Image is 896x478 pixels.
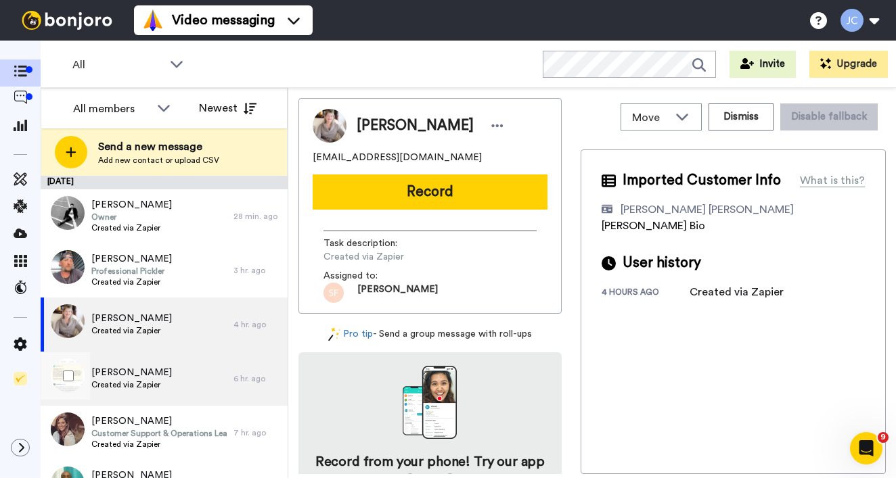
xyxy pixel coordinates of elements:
[623,170,781,191] span: Imported Customer Info
[73,101,150,117] div: All members
[323,283,344,303] img: sf.png
[780,103,878,130] button: Disable fallback
[51,196,85,230] img: 36b73d1a-bd42-42b5-b6a9-3764d63056eb.jpg
[172,11,275,30] span: Video messaging
[72,57,163,73] span: All
[323,250,452,264] span: Created via Zapier
[313,151,482,164] span: [EMAIL_ADDRESS][DOMAIN_NAME]
[91,222,172,233] span: Created via Zapier
[357,116,474,136] span: [PERSON_NAME]
[91,414,227,428] span: [PERSON_NAME]
[850,432,882,464] iframe: Intercom live chat
[323,237,418,250] span: Task description :
[323,269,418,283] span: Assigned to:
[233,373,281,384] div: 6 hr. ago
[142,9,164,31] img: vm-color.svg
[51,412,85,446] img: e717405b-6066-4da5-bbf7-baf39106d4e8.jpg
[690,284,784,300] div: Created via Zapier
[328,327,340,341] img: magic-wand.svg
[730,51,796,78] button: Invite
[91,266,172,277] span: Professional Pickler
[800,172,865,189] div: What is this?
[878,432,889,443] span: 9
[91,428,227,439] span: Customer Support & Operations Leader
[91,325,172,336] span: Created via Zapier
[14,372,27,385] img: Checklist.svg
[621,201,794,218] div: [PERSON_NAME] [PERSON_NAME]
[98,155,219,166] span: Add new contact or upload CSV
[51,304,85,338] img: 531d8665-8c5b-41b0-b2ea-08f1f9d0d00a.jpg
[91,198,172,212] span: [PERSON_NAME]
[91,366,172,379] span: [PERSON_NAME]
[233,319,281,330] div: 4 hr. ago
[91,379,172,390] span: Created via Zapier
[91,439,227,450] span: Created via Zapier
[623,253,701,273] span: User history
[51,250,85,284] img: 6338fad8-7705-4941-95e3-c257e025852f.jpg
[298,327,562,341] div: - Send a group message with roll-ups
[313,109,346,143] img: Image of Linda Agrusa
[16,11,118,30] img: bj-logo-header-white.svg
[709,103,774,130] button: Dismiss
[313,174,547,210] button: Record
[632,110,669,126] span: Move
[403,366,457,439] img: download
[98,139,219,155] span: Send a new message
[602,287,690,300] div: 4 hours ago
[91,312,172,325] span: [PERSON_NAME]
[233,211,281,222] div: 28 min. ago
[328,327,373,341] a: Pro tip
[357,283,438,303] span: [PERSON_NAME]
[189,95,267,122] button: Newest
[41,176,288,189] div: [DATE]
[233,427,281,438] div: 7 hr. ago
[809,51,888,78] button: Upgrade
[233,265,281,276] div: 3 hr. ago
[602,220,705,231] span: [PERSON_NAME] Bio
[91,252,172,266] span: [PERSON_NAME]
[91,212,172,222] span: Owner
[91,277,172,287] span: Created via Zapier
